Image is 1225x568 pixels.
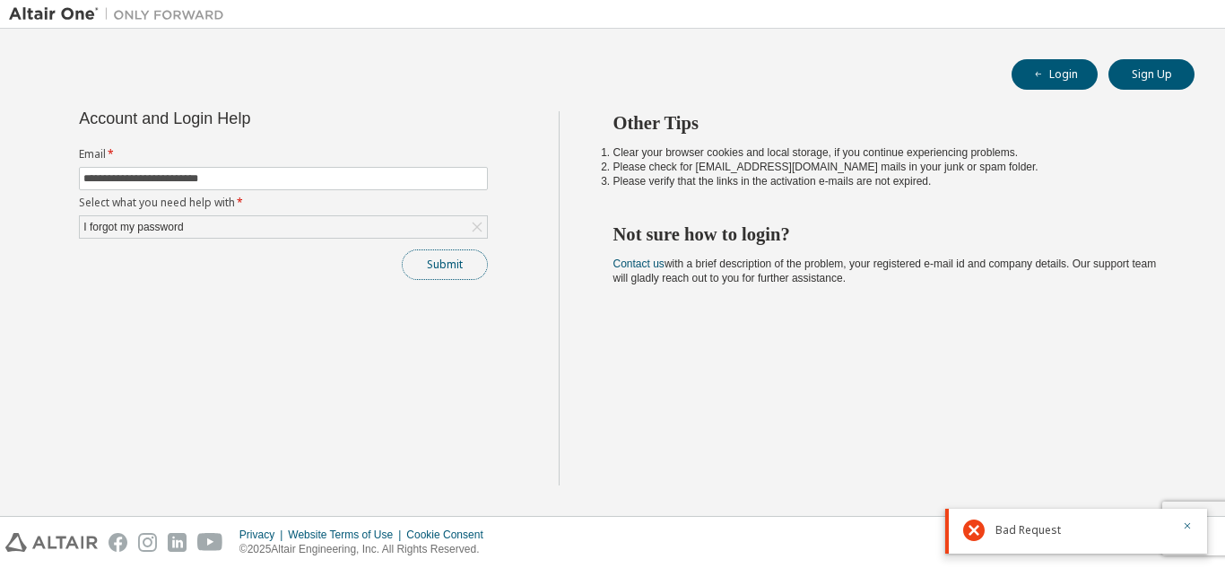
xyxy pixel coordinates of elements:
[406,528,493,542] div: Cookie Consent
[81,217,186,237] div: I forgot my password
[613,258,1157,284] span: with a brief description of the problem, your registered e-mail id and company details. Our suppo...
[168,533,187,552] img: linkedin.svg
[109,533,127,552] img: facebook.svg
[613,223,1163,246] h2: Not sure how to login?
[239,528,288,542] div: Privacy
[5,533,98,552] img: altair_logo.svg
[1108,59,1195,90] button: Sign Up
[995,523,1061,537] span: Bad Request
[239,542,494,557] p: © 2025 Altair Engineering, Inc. All Rights Reserved.
[1012,59,1098,90] button: Login
[79,111,406,126] div: Account and Login Help
[402,249,488,280] button: Submit
[80,216,487,238] div: I forgot my password
[79,147,488,162] label: Email
[613,145,1163,160] li: Clear your browser cookies and local storage, if you continue experiencing problems.
[613,174,1163,188] li: Please verify that the links in the activation e-mails are not expired.
[79,196,488,210] label: Select what you need help with
[613,160,1163,174] li: Please check for [EMAIL_ADDRESS][DOMAIN_NAME] mails in your junk or spam folder.
[9,5,233,23] img: Altair One
[613,111,1163,135] h2: Other Tips
[138,533,157,552] img: instagram.svg
[613,258,665,270] a: Contact us
[288,528,406,542] div: Website Terms of Use
[197,533,223,552] img: youtube.svg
